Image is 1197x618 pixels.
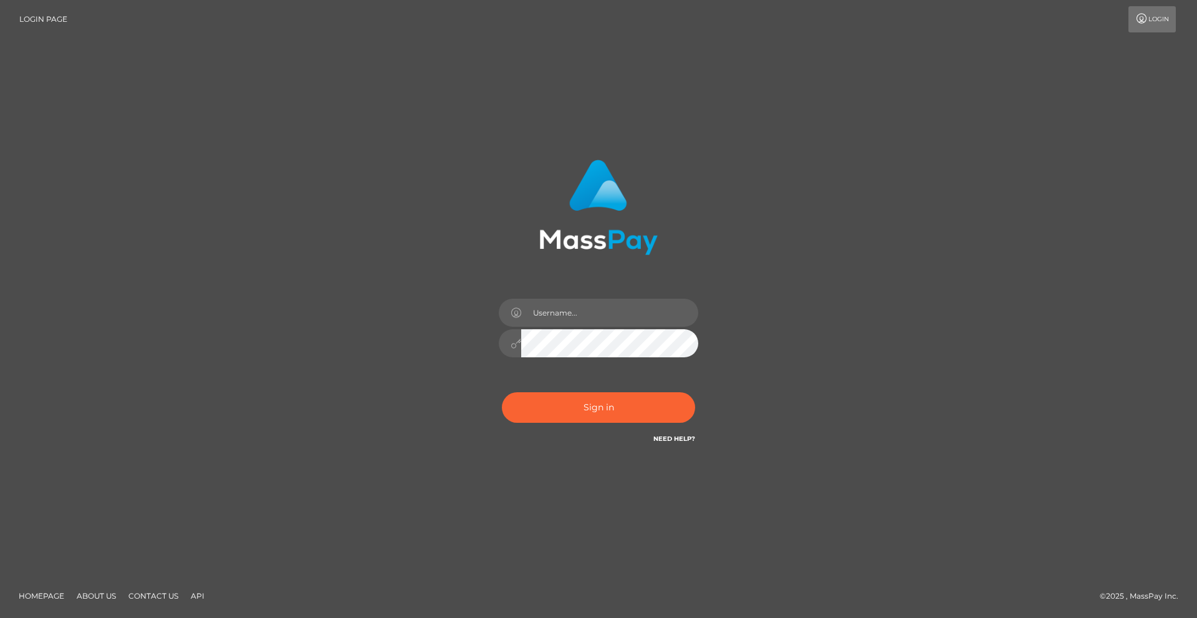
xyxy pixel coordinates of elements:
a: Homepage [14,586,69,606]
a: Login Page [19,6,67,32]
a: Login [1128,6,1176,32]
a: API [186,586,209,606]
a: About Us [72,586,121,606]
a: Contact Us [123,586,183,606]
input: Username... [521,299,698,327]
button: Sign in [502,392,695,423]
div: © 2025 , MassPay Inc. [1100,589,1188,603]
a: Need Help? [653,435,695,443]
img: MassPay Login [539,160,658,255]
